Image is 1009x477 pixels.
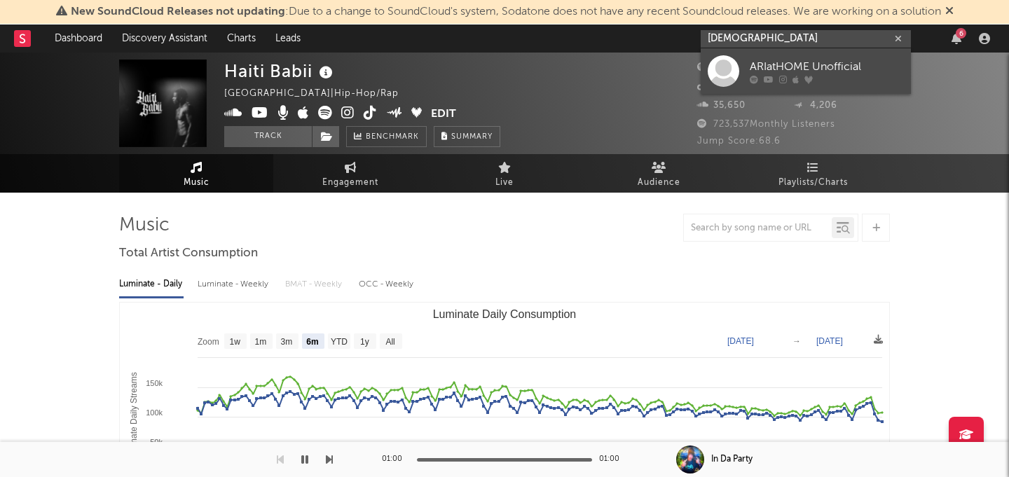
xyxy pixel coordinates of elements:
[638,174,680,191] span: Audience
[711,453,753,466] div: In Da Party
[129,372,139,461] text: Luminate Daily Streams
[322,174,378,191] span: Engagement
[366,129,419,146] span: Benchmark
[794,101,837,110] span: 4,206
[146,408,163,417] text: 100k
[582,154,736,193] a: Audience
[434,126,500,147] button: Summary
[119,154,273,193] a: Music
[495,174,514,191] span: Live
[599,451,627,468] div: 01:00
[45,25,112,53] a: Dashboard
[697,101,746,110] span: 35,650
[255,337,267,347] text: 1m
[71,6,285,18] span: New SoundCloud Releases not updating
[701,48,911,94] a: ARIatHOME Unofficial
[382,451,410,468] div: 01:00
[792,336,801,346] text: →
[697,137,781,146] span: Jump Score: 68.6
[431,106,456,123] button: Edit
[112,25,217,53] a: Discovery Assistant
[346,126,427,147] a: Benchmark
[385,337,394,347] text: All
[306,337,318,347] text: 6m
[224,85,415,102] div: [GEOGRAPHIC_DATA] | Hip-Hop/Rap
[684,223,832,234] input: Search by song name or URL
[697,63,746,72] span: 87,597
[198,337,219,347] text: Zoom
[359,272,415,296] div: OCC - Weekly
[778,174,848,191] span: Playlists/Charts
[150,438,163,446] text: 50k
[952,33,961,44] button: 6
[433,308,577,320] text: Luminate Daily Consumption
[697,82,746,91] span: 71,900
[217,25,266,53] a: Charts
[427,154,582,193] a: Live
[750,58,904,75] div: ARIatHOME Unofficial
[119,272,184,296] div: Luminate - Daily
[224,60,336,83] div: Haiti Babii
[697,120,835,129] span: 723,537 Monthly Listeners
[816,336,843,346] text: [DATE]
[184,174,210,191] span: Music
[266,25,310,53] a: Leads
[736,154,890,193] a: Playlists/Charts
[198,272,271,296] div: Luminate - Weekly
[146,379,163,387] text: 150k
[727,336,754,346] text: [DATE]
[451,133,493,141] span: Summary
[230,337,241,347] text: 1w
[331,337,348,347] text: YTD
[945,6,954,18] span: Dismiss
[360,337,369,347] text: 1y
[71,6,941,18] span: : Due to a change to SoundCloud's system, Sodatone does not have any recent Soundcloud releases. ...
[119,245,258,262] span: Total Artist Consumption
[956,28,966,39] div: 6
[281,337,293,347] text: 3m
[701,30,911,48] input: Search for artists
[273,154,427,193] a: Engagement
[224,126,312,147] button: Track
